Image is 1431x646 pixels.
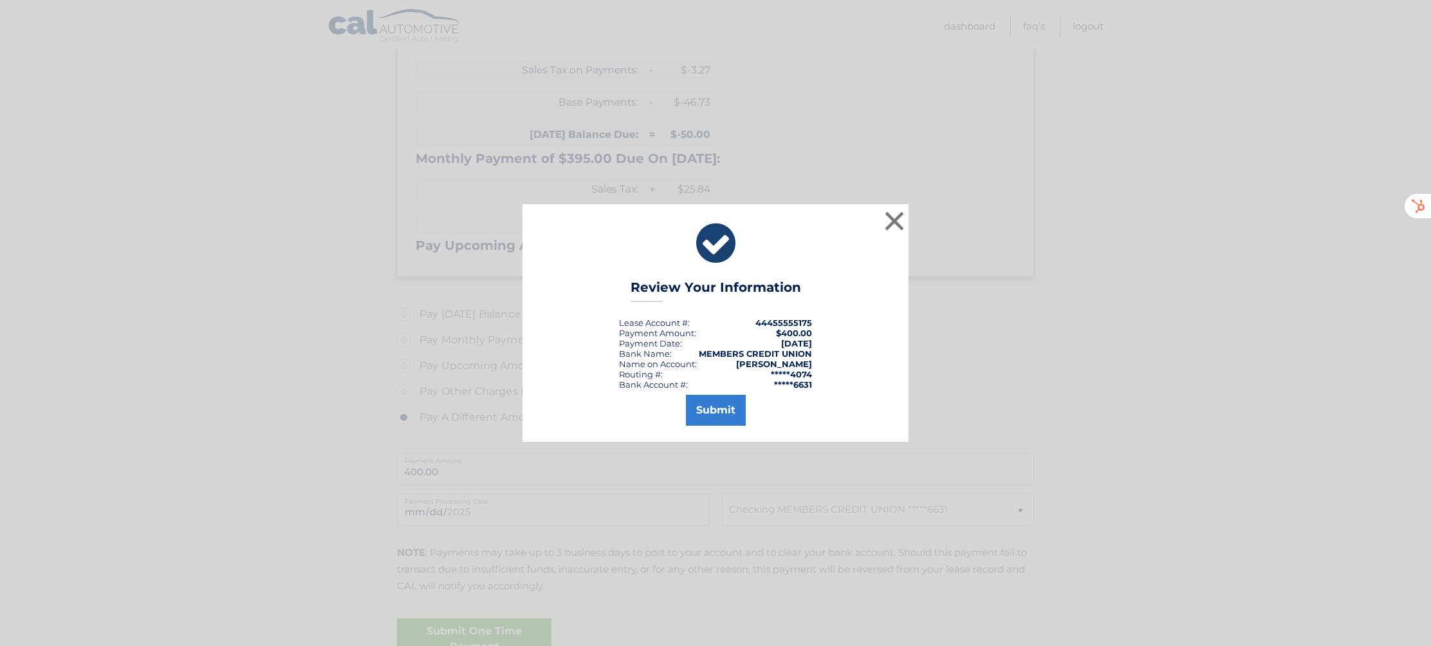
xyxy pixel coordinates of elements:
div: Bank Account #: [619,379,688,390]
span: $400.00 [776,328,812,338]
button: × [882,208,907,234]
div: Bank Name: [619,348,672,359]
button: Submit [686,395,746,426]
span: Payment Date [619,338,680,348]
span: [DATE] [781,338,812,348]
div: Name on Account: [619,359,697,369]
strong: 44455555175 [755,318,812,328]
div: Lease Account #: [619,318,690,328]
div: : [619,338,682,348]
strong: MEMBERS CREDIT UNION [699,348,812,359]
div: Routing #: [619,369,663,379]
div: Payment Amount: [619,328,696,338]
h3: Review Your Information [631,280,801,302]
strong: [PERSON_NAME] [736,359,812,369]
